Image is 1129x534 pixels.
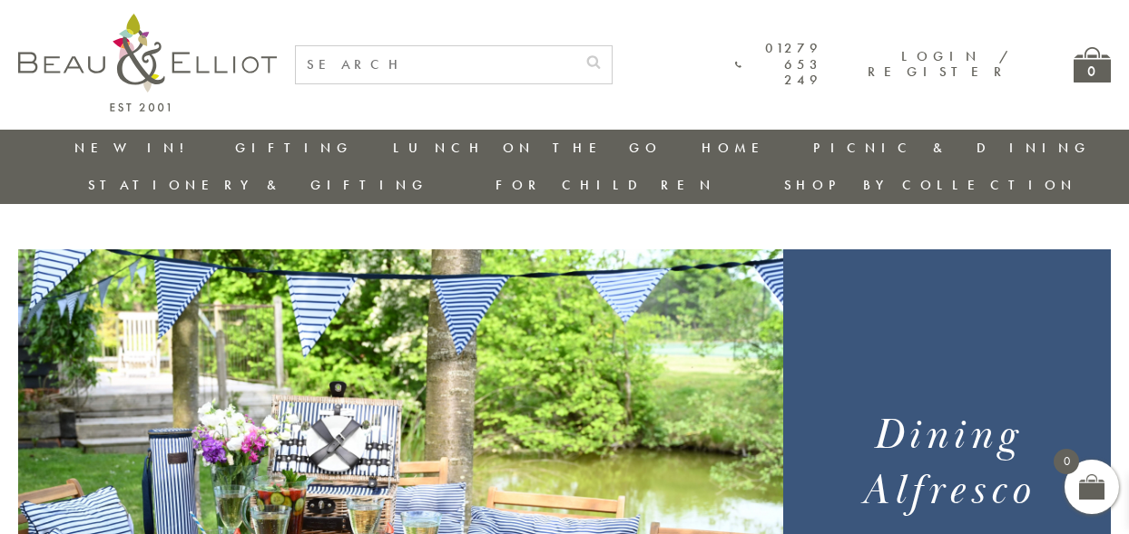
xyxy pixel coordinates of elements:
[296,46,575,83] input: SEARCH
[868,47,1010,81] a: Login / Register
[702,139,774,157] a: Home
[18,14,277,112] img: logo
[784,176,1077,194] a: Shop by collection
[235,139,353,157] a: Gifting
[496,176,716,194] a: For Children
[813,139,1091,157] a: Picnic & Dining
[74,139,196,157] a: New in!
[1074,47,1111,83] a: 0
[88,176,428,194] a: Stationery & Gifting
[393,139,662,157] a: Lunch On The Go
[735,41,822,88] a: 01279 653 249
[800,408,1095,519] h1: Dining Alfresco
[1054,449,1079,474] span: 0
